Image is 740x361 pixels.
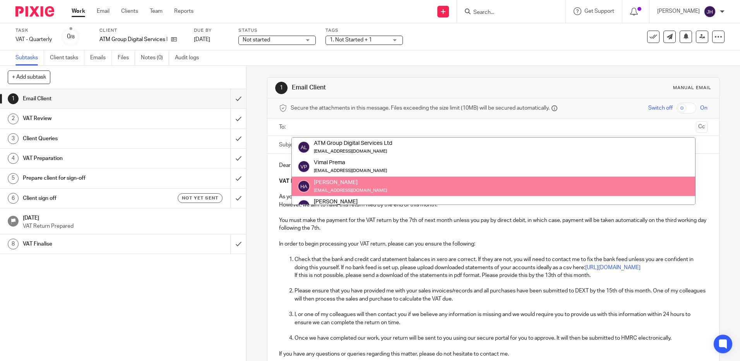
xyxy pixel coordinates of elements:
[279,193,707,209] p: As you will be aware, the VAT return for ATM Group Digital Services Ltd is due to be filed with H...
[194,28,229,34] label: Due by
[50,50,84,65] a: Client tasks
[121,7,138,15] a: Clients
[648,104,673,112] span: Switch off
[8,113,19,124] div: 2
[292,84,510,92] h1: Email Client
[99,36,167,43] p: ATM Group Digital Services Ltd
[473,9,542,16] input: Search
[23,238,156,250] h1: VAT Finalise
[15,6,54,17] img: Pixie
[8,70,50,84] button: + Add subtask
[8,153,19,164] div: 4
[15,36,52,43] div: VAT - Quarterly
[23,153,156,164] h1: VAT Preparation
[295,272,707,279] p: If this is not possible, please send a download of the statements in pdf format. Please provide t...
[97,7,110,15] a: Email
[700,104,707,112] span: On
[298,160,310,173] img: svg%3E
[150,7,163,15] a: Team
[175,50,205,65] a: Audit logs
[295,311,707,327] p: I, or one of my colleagues will then contact you if we believe any information is missing and we ...
[279,217,707,232] p: You must make the payment for the VAT return by the 7th of next month unless you pay by direct de...
[238,28,316,34] label: Status
[15,28,52,34] label: Task
[279,350,707,358] p: If you have any questions or queries regarding this matter, please do not hesitate to contact me.
[298,199,310,212] img: svg%3E
[141,50,169,65] a: Notes (0)
[23,193,156,204] h1: Client sign off
[15,50,44,65] a: Subtasks
[8,93,19,104] div: 1
[174,7,194,15] a: Reports
[23,172,156,184] h1: Prepare client for sign-off
[314,198,387,206] div: [PERSON_NAME]
[99,28,184,34] label: Client
[696,121,707,133] button: Cc
[704,5,716,18] img: svg%3E
[23,133,156,144] h1: Client Queries
[279,162,707,169] p: Dear [PERSON_NAME],
[8,239,19,249] div: 8
[118,50,135,65] a: Files
[298,141,310,153] img: svg%3E
[295,256,707,272] p: Check that the bank and credit card statement balances in xero are correct. If they are not, you ...
[291,104,550,112] span: Secure the attachments in this message. Files exceeding the size limit (10MB) will be secured aut...
[330,37,372,43] span: 1. Not Started + 1
[314,188,387,193] small: [EMAIL_ADDRESS][DOMAIN_NAME]
[585,265,641,270] a: [URL][DOMAIN_NAME]
[279,123,288,131] label: To:
[325,28,403,34] label: Tags
[23,113,156,124] h1: VAT Review
[243,37,270,43] span: Not started
[279,179,398,184] strong: VAT Return for ATM Group Digital Services Ltd
[314,159,387,167] div: Vimal Prema
[23,212,239,222] h1: [DATE]
[314,178,387,186] div: [PERSON_NAME]
[279,240,707,248] p: In order to begin processing your VAT return, please can you ensure the following:
[90,50,112,65] a: Emails
[295,334,707,342] p: Once we have completed our work, your return will be sent to you using our secure portal for you ...
[584,9,614,14] span: Get Support
[314,149,387,153] small: [EMAIL_ADDRESS][DOMAIN_NAME]
[8,173,19,184] div: 5
[314,168,387,173] small: [EMAIL_ADDRESS][DOMAIN_NAME]
[23,222,239,230] p: VAT Return Prepared
[298,180,310,193] img: svg%3E
[279,141,299,149] label: Subject:
[23,93,156,105] h1: Email Client
[275,82,288,94] div: 1
[673,85,711,91] div: Manual email
[8,193,19,204] div: 6
[314,139,392,147] div: ATM Group Digital Services Ltd
[67,32,75,41] div: 0
[295,287,707,303] p: Please ensure that you have provided me with your sales invoices/records and all purchases have b...
[8,133,19,144] div: 3
[182,195,218,201] span: Not yet sent
[194,37,210,42] span: [DATE]
[72,7,85,15] a: Work
[657,7,700,15] p: [PERSON_NAME]
[70,35,75,39] small: /8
